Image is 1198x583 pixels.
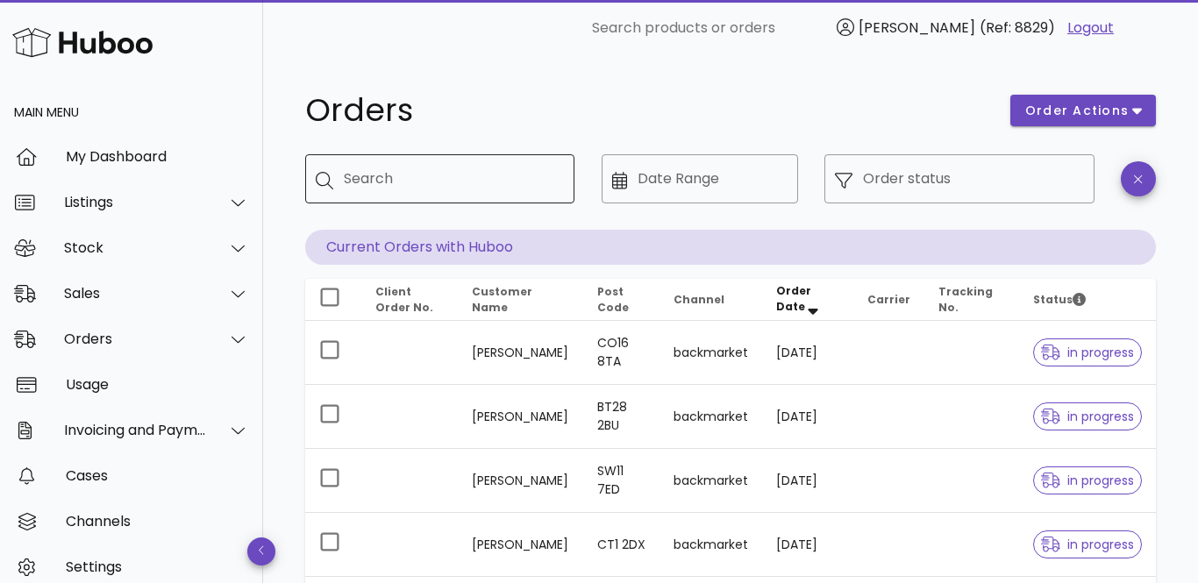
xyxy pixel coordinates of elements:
[458,449,584,513] td: [PERSON_NAME]
[762,385,853,449] td: [DATE]
[583,321,660,385] td: CO16 8TA
[66,467,249,484] div: Cases
[853,279,924,321] th: Carrier
[762,279,853,321] th: Order Date: Sorted descending. Activate to remove sorting.
[660,385,762,449] td: backmarket
[305,95,989,126] h1: Orders
[762,449,853,513] td: [DATE]
[458,513,584,577] td: [PERSON_NAME]
[583,279,660,321] th: Post Code
[1019,279,1156,321] th: Status
[859,18,975,38] span: [PERSON_NAME]
[924,279,1019,321] th: Tracking No.
[660,321,762,385] td: backmarket
[762,513,853,577] td: [DATE]
[66,148,249,165] div: My Dashboard
[674,292,724,307] span: Channel
[762,321,853,385] td: [DATE]
[1024,102,1130,120] span: order actions
[361,279,458,321] th: Client Order No.
[1067,18,1114,39] a: Logout
[458,279,584,321] th: Customer Name
[64,285,207,302] div: Sales
[1041,474,1134,487] span: in progress
[1041,538,1134,551] span: in progress
[64,239,207,256] div: Stock
[660,513,762,577] td: backmarket
[64,194,207,210] div: Listings
[375,284,433,315] span: Client Order No.
[1041,410,1134,423] span: in progress
[980,18,1055,38] span: (Ref: 8829)
[66,558,249,575] div: Settings
[472,284,532,315] span: Customer Name
[660,449,762,513] td: backmarket
[64,331,207,347] div: Orders
[66,376,249,393] div: Usage
[66,513,249,530] div: Channels
[867,292,910,307] span: Carrier
[12,24,153,61] img: Huboo Logo
[597,284,629,315] span: Post Code
[1033,292,1086,307] span: Status
[938,284,993,315] span: Tracking No.
[1041,346,1134,359] span: in progress
[458,321,584,385] td: [PERSON_NAME]
[583,513,660,577] td: CT1 2DX
[583,385,660,449] td: BT28 2BU
[458,385,584,449] td: [PERSON_NAME]
[1010,95,1156,126] button: order actions
[660,279,762,321] th: Channel
[776,283,811,314] span: Order Date
[583,449,660,513] td: SW11 7ED
[305,230,1156,265] p: Current Orders with Huboo
[64,422,207,438] div: Invoicing and Payments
